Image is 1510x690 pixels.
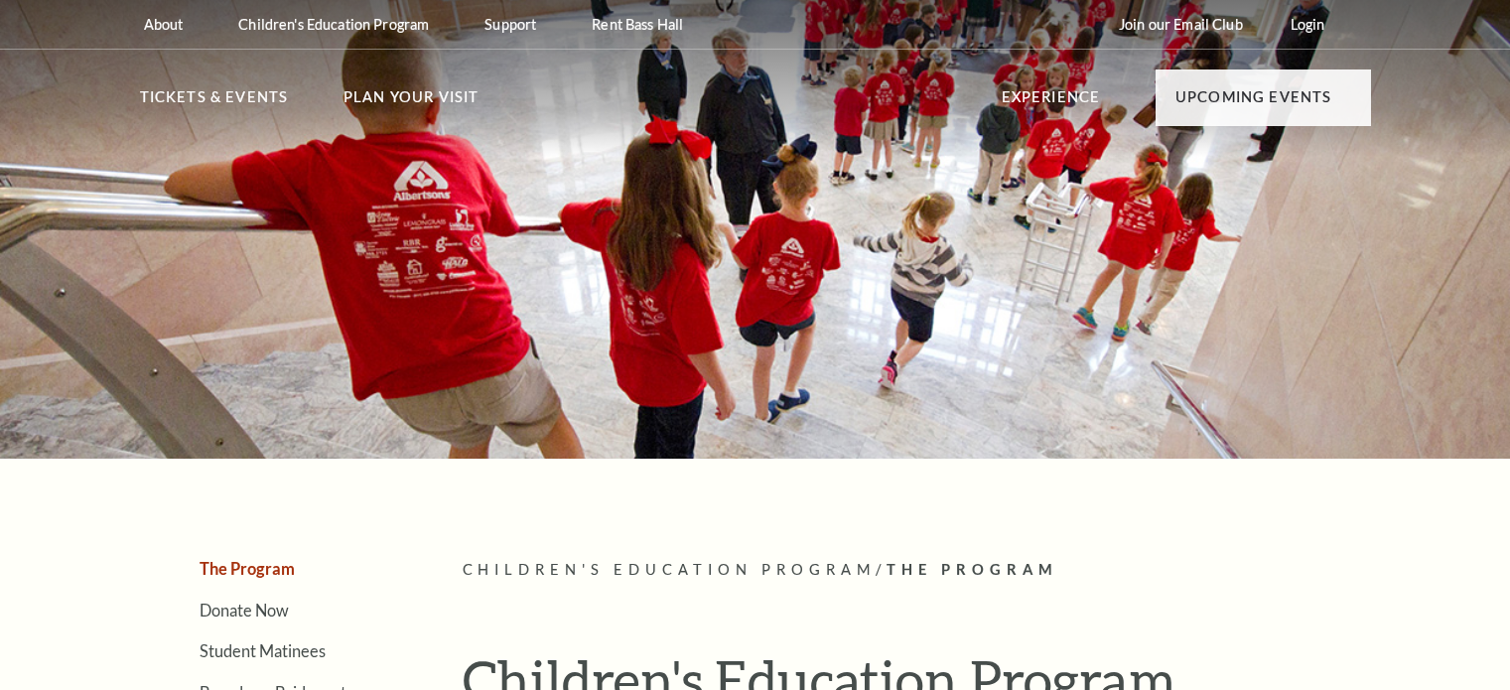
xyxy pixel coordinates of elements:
p: Children's Education Program [238,16,429,33]
p: / [463,558,1371,583]
p: Tickets & Events [140,85,289,121]
a: Donate Now [200,601,289,620]
p: Plan Your Visit [343,85,480,121]
span: The Program [887,561,1058,578]
p: About [144,16,184,33]
span: Children's Education Program [463,561,877,578]
p: Support [484,16,536,33]
p: Experience [1002,85,1101,121]
p: Upcoming Events [1175,85,1332,121]
a: The Program [200,559,295,578]
p: Rent Bass Hall [592,16,683,33]
a: Student Matinees [200,641,326,660]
